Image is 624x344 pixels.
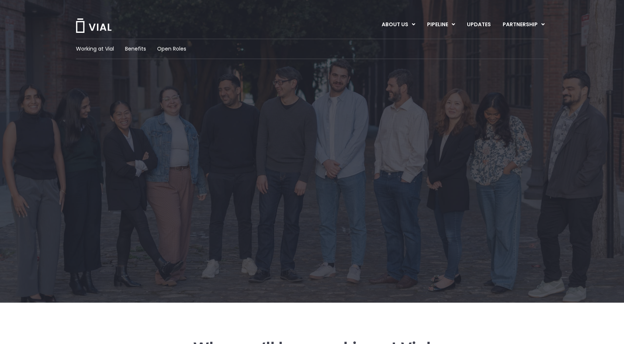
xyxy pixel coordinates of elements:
[376,18,421,31] a: ABOUT USMenu Toggle
[461,18,496,31] a: UPDATES
[125,45,146,53] a: Benefits
[497,18,551,31] a: PARTNERSHIPMenu Toggle
[421,18,461,31] a: PIPELINEMenu Toggle
[75,18,112,33] img: Vial Logo
[76,45,114,53] a: Working at Vial
[157,45,186,53] a: Open Roles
